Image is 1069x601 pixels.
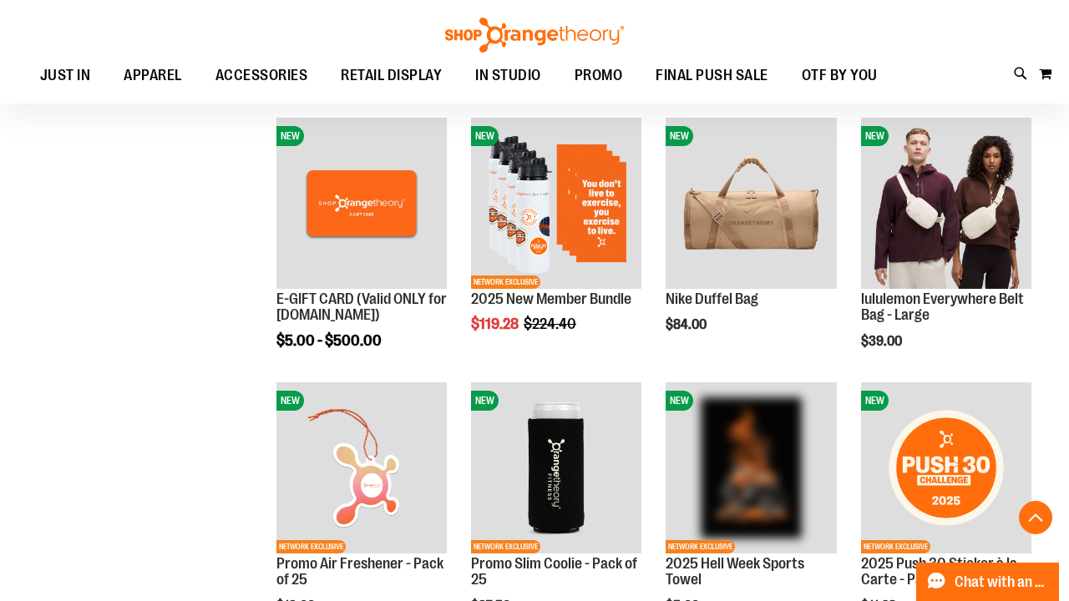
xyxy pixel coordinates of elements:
[666,290,758,307] a: Nike Duffel Bag
[471,290,631,307] a: 2025 New Member Bundle
[471,316,521,332] span: $119.28
[341,57,442,94] span: RETAIL DISPLAY
[853,109,1040,391] div: product
[666,391,693,411] span: NEW
[861,540,930,553] span: NETWORK EXCLUSIVE
[666,382,836,555] a: OTF 2025 Hell Week Event RetailNEWNETWORK EXCLUSIVE
[276,126,304,146] span: NEW
[1019,501,1052,534] button: Back To Top
[471,275,540,289] span: NETWORK EXCLUSIVE
[276,118,447,288] img: E-GIFT CARD (Valid ONLY for ShopOrangetheory.com)
[276,332,382,349] span: $5.00 - $500.00
[666,555,804,588] a: 2025 Hell Week Sports Towel
[276,118,447,290] a: E-GIFT CARD (Valid ONLY for ShopOrangetheory.com)NEW
[463,109,650,375] div: product
[861,555,1017,588] a: 2025 Push 30 Sticker à la Carte - Pack of 12
[215,57,308,94] span: ACCESSORIES
[276,382,447,553] img: Promo Air Freshener - Pack of 25
[443,18,626,53] img: Shop Orangetheory
[199,57,325,94] a: ACCESSORIES
[861,382,1031,553] img: 2025 Push 30 Sticker à la Carte - Pack of 12
[657,109,844,375] div: product
[802,57,878,94] span: OTF BY YOU
[471,118,641,290] a: 2025 New Member BundleNEWNETWORK EXCLUSIVE
[276,391,304,411] span: NEW
[471,118,641,288] img: 2025 New Member Bundle
[916,563,1060,601] button: Chat with an Expert
[471,555,637,588] a: Promo Slim Coolie - Pack of 25
[23,57,108,95] a: JUST IN
[471,126,499,146] span: NEW
[666,118,836,288] img: Nike Duffel Bag
[639,57,785,95] a: FINAL PUSH SALE
[276,290,447,324] a: E-GIFT CARD (Valid ONLY for [DOMAIN_NAME])
[861,118,1031,288] img: lululemon Everywhere Belt Bag - Large
[785,57,894,95] a: OTF BY YOU
[861,334,904,349] span: $39.00
[268,109,455,391] div: product
[475,57,541,94] span: IN STUDIO
[124,57,182,94] span: APPAREL
[107,57,199,95] a: APPAREL
[524,316,579,332] span: $224.40
[666,317,709,332] span: $84.00
[471,540,540,553] span: NETWORK EXCLUSIVE
[666,118,836,290] a: Nike Duffel BagNEW
[656,57,768,94] span: FINAL PUSH SALE
[861,118,1031,290] a: lululemon Everywhere Belt Bag - LargeNEW
[324,57,459,95] a: RETAIL DISPLAY
[558,57,640,95] a: PROMO
[276,540,346,553] span: NETWORK EXCLUSIVE
[276,555,443,588] a: Promo Air Freshener - Pack of 25
[955,574,1049,590] span: Chat with an Expert
[666,126,693,146] span: NEW
[471,391,499,411] span: NEW
[666,540,735,553] span: NETWORK EXCLUSIVE
[575,57,623,94] span: PROMO
[459,57,558,95] a: IN STUDIO
[276,382,447,555] a: Promo Air Freshener - Pack of 25NEWNETWORK EXCLUSIVE
[471,382,641,555] a: Promo Slim Coolie - Pack of 25NEWNETWORK EXCLUSIVE
[666,382,836,553] img: OTF 2025 Hell Week Event Retail
[861,290,1024,324] a: lululemon Everywhere Belt Bag - Large
[40,57,91,94] span: JUST IN
[861,126,889,146] span: NEW
[471,382,641,553] img: Promo Slim Coolie - Pack of 25
[861,382,1031,555] a: 2025 Push 30 Sticker à la Carte - Pack of 12NEWNETWORK EXCLUSIVE
[861,391,889,411] span: NEW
